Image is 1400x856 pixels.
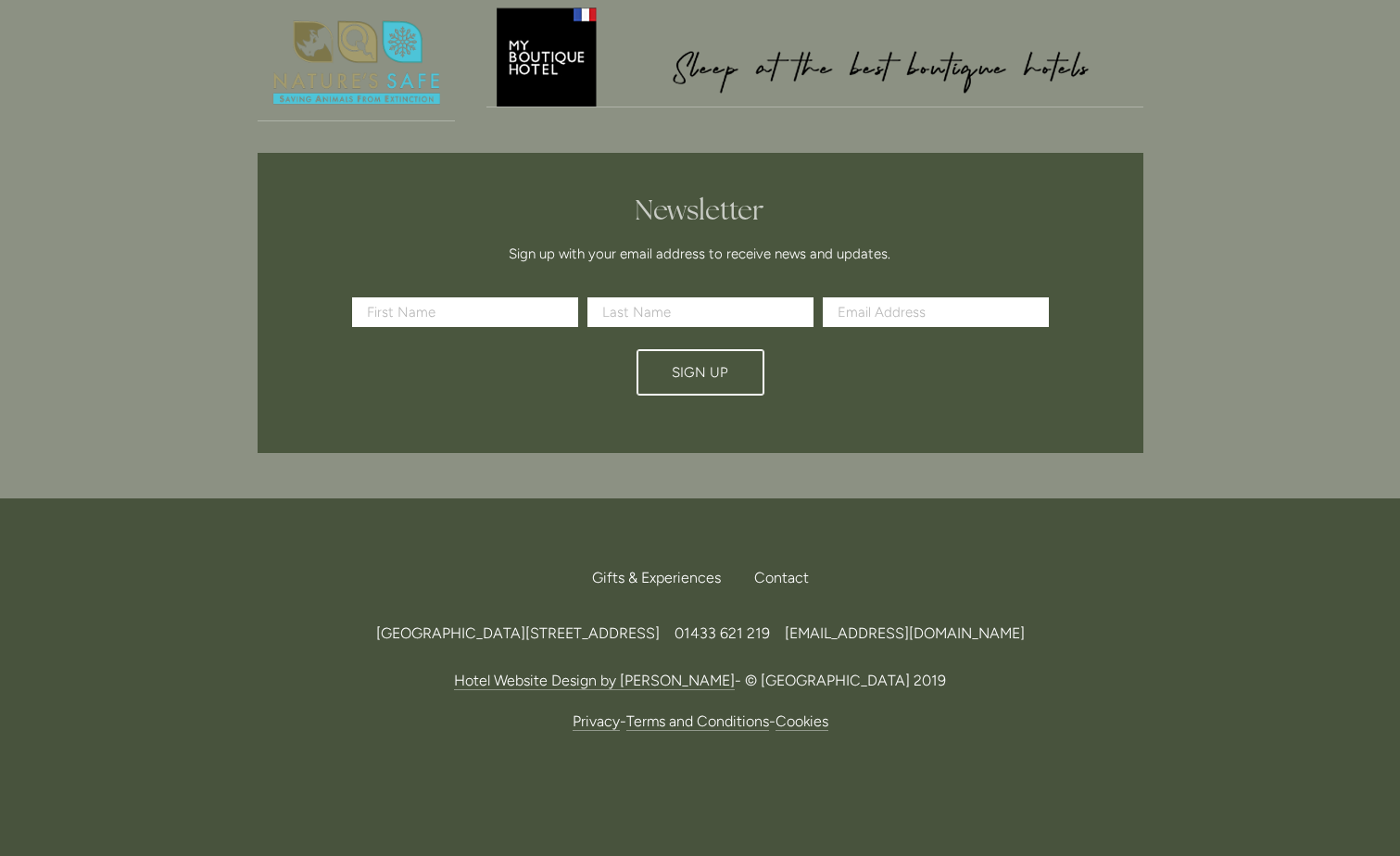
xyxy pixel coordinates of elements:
[258,5,456,122] a: Nature's Safe - Logo
[352,297,578,327] input: First Name
[573,712,620,731] a: Privacy
[739,558,809,598] div: Contact
[675,624,770,642] span: 01433 621 219
[785,624,1025,642] a: [EMAIL_ADDRESS][DOMAIN_NAME]
[823,297,1049,327] input: Email Address
[359,194,1042,227] h2: Newsletter
[258,668,1143,693] p: - © [GEOGRAPHIC_DATA] 2019
[776,712,828,731] a: Cookies
[672,364,728,381] span: Sign Up
[626,712,769,731] a: Terms and Conditions
[376,624,660,642] span: [GEOGRAPHIC_DATA][STREET_ADDRESS]
[592,558,736,598] a: Gifts & Experiences
[359,243,1042,265] p: Sign up with your email address to receive news and updates.
[486,5,1143,108] a: My Boutique Hotel - Logo
[587,297,814,327] input: Last Name
[258,5,456,121] img: Nature's Safe - Logo
[637,349,764,396] button: Sign Up
[258,709,1143,734] p: - -
[592,569,721,586] span: Gifts & Experiences
[486,5,1143,107] img: My Boutique Hotel - Logo
[454,672,735,690] a: Hotel Website Design by [PERSON_NAME]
